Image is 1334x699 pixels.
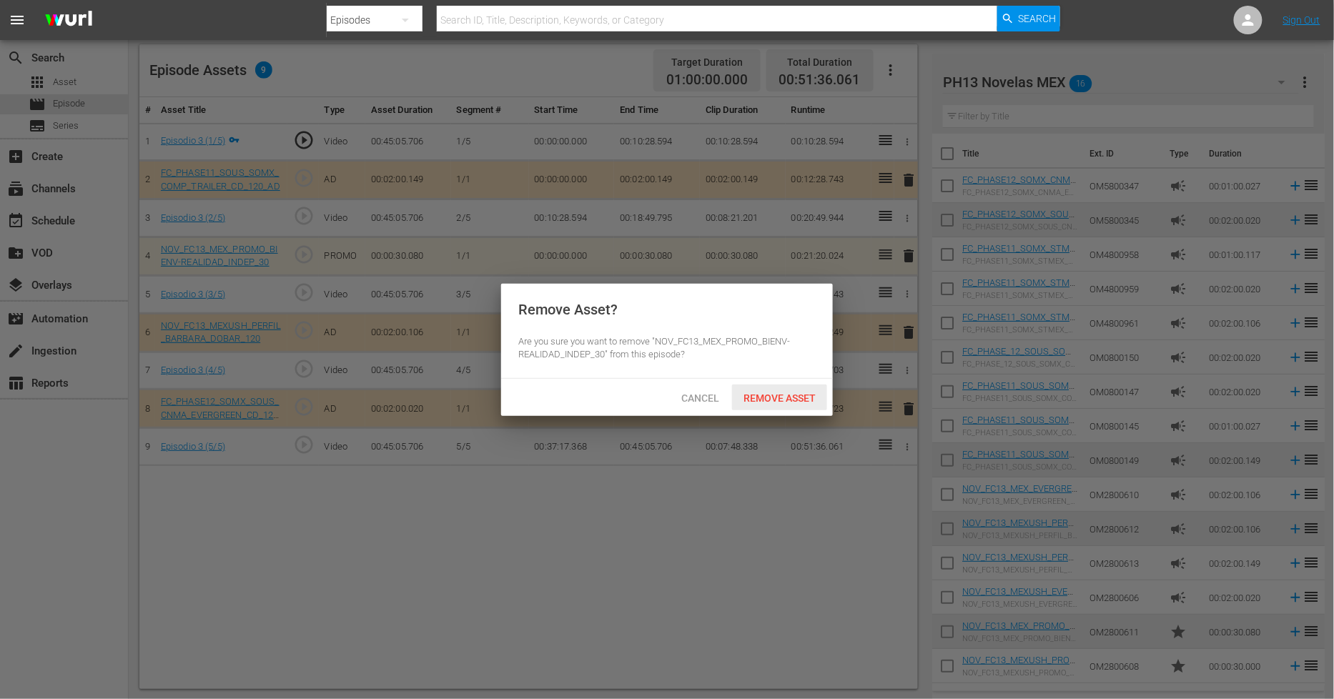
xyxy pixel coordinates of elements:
div: Are you sure you want to remove "NOV_FC13_MEX_PROMO_BIENV-REALIDAD_INDEP_30" from this episode? [518,335,816,362]
div: Remove Asset? [518,301,618,318]
button: Search [997,6,1060,31]
img: ans4CAIJ8jUAAAAAAAAAAAAAAAAAAAAAAAAgQb4GAAAAAAAAAAAAAAAAAAAAAAAAJMjXAAAAAAAAAAAAAAAAAAAAAAAAgAT5G... [34,4,103,37]
a: Sign Out [1283,14,1320,26]
button: Remove Asset [732,385,827,410]
span: menu [9,11,26,29]
button: Cancel [669,385,732,410]
span: Cancel [671,392,731,404]
span: Remove Asset [732,392,827,404]
span: Search [1019,6,1057,31]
